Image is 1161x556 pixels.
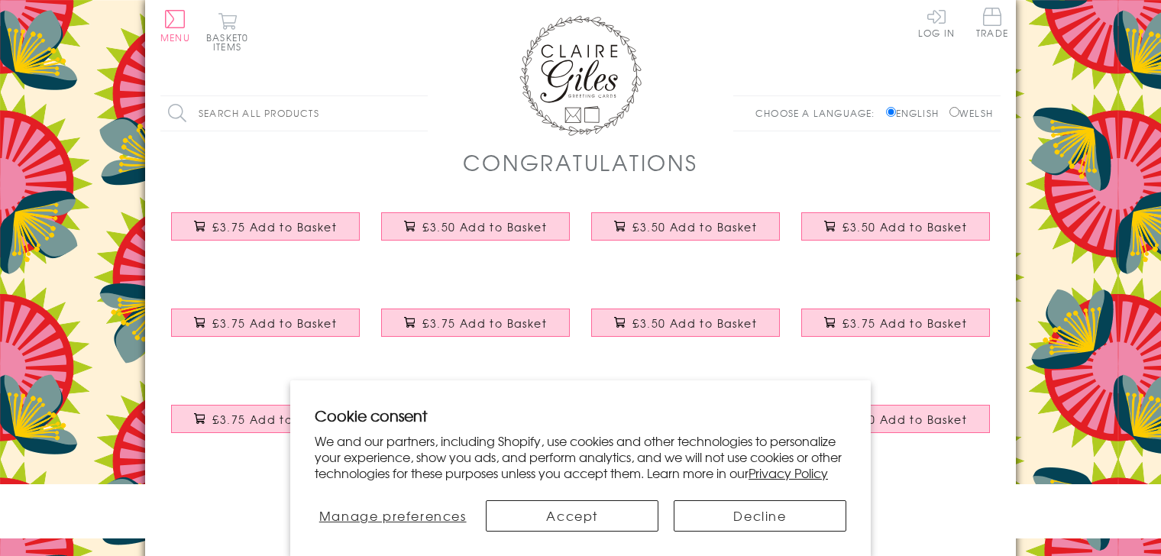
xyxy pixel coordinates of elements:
[315,433,846,480] p: We and our partners, including Shopify, use cookies and other technologies to personalize your ex...
[463,147,697,178] h1: Congratulations
[212,315,337,331] span: £3.75 Add to Basket
[918,8,955,37] a: Log In
[381,309,571,337] button: £3.75 Add to Basket
[791,201,1001,267] a: Congratulations Card, Blue Stars, Embellished with a padded star £3.50 Add to Basket
[315,405,846,426] h2: Cookie consent
[160,10,190,42] button: Menu
[319,506,467,525] span: Manage preferences
[801,212,991,241] button: £3.50 Add to Basket
[842,412,967,427] span: £3.50 Add to Basket
[381,212,571,241] button: £3.50 Add to Basket
[370,297,580,363] a: New Job Congratulations Card, 9-5 Dolly, Embellished with colourful pompoms £3.75 Add to Basket
[412,96,428,131] input: Search
[632,219,757,234] span: £3.50 Add to Basket
[886,106,946,120] label: English
[755,106,883,120] p: Choose a language:
[886,107,896,117] input: English
[422,219,547,234] span: £3.50 Add to Basket
[632,315,757,331] span: £3.50 Add to Basket
[315,500,471,532] button: Manage preferences
[422,315,547,331] span: £3.75 Add to Basket
[791,297,1001,363] a: Exam Congratulations Card, Star, fantastic results, Embellished with pompoms £3.75 Add to Basket
[801,405,991,433] button: £3.50 Add to Basket
[213,31,248,53] span: 0 items
[674,500,846,532] button: Decline
[976,8,1008,40] a: Trade
[591,309,781,337] button: £3.50 Add to Basket
[160,201,370,267] a: Congratulations National Exam Results Card, Star, Embellished with pompoms £3.75 Add to Basket
[791,393,1001,459] a: Congratulations and Good Luck Card, Pink Stars, enjoy your Retirement £3.50 Add to Basket
[160,393,370,459] a: Exam Congratulations Card, Top Banana, Embellished with a colourful tassel £3.75 Add to Basket
[580,201,791,267] a: Congratulations Card, Pink Stars, Embellished with a padded star £3.50 Add to Basket
[976,8,1008,37] span: Trade
[580,297,791,363] a: Congratulations Graduation Card, Embellished with a padded star £3.50 Add to Basket
[171,309,361,337] button: £3.75 Add to Basket
[949,106,993,120] label: Welsh
[519,15,642,136] img: Claire Giles Greetings Cards
[949,107,959,117] input: Welsh
[160,31,190,44] span: Menu
[591,212,781,241] button: £3.50 Add to Basket
[212,412,337,427] span: £3.75 Add to Basket
[749,464,828,482] a: Privacy Policy
[801,309,991,337] button: £3.75 Add to Basket
[370,201,580,267] a: Congratulations Card, exam results, Embellished with a padded star £3.50 Add to Basket
[160,96,428,131] input: Search all products
[212,219,337,234] span: £3.75 Add to Basket
[206,12,248,51] button: Basket0 items
[842,315,967,331] span: £3.75 Add to Basket
[160,297,370,363] a: Congratulations and Good Luck Card, Off to Uni, Embellished with pompoms £3.75 Add to Basket
[171,212,361,241] button: £3.75 Add to Basket
[486,500,658,532] button: Accept
[842,219,967,234] span: £3.50 Add to Basket
[171,405,361,433] button: £3.75 Add to Basket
